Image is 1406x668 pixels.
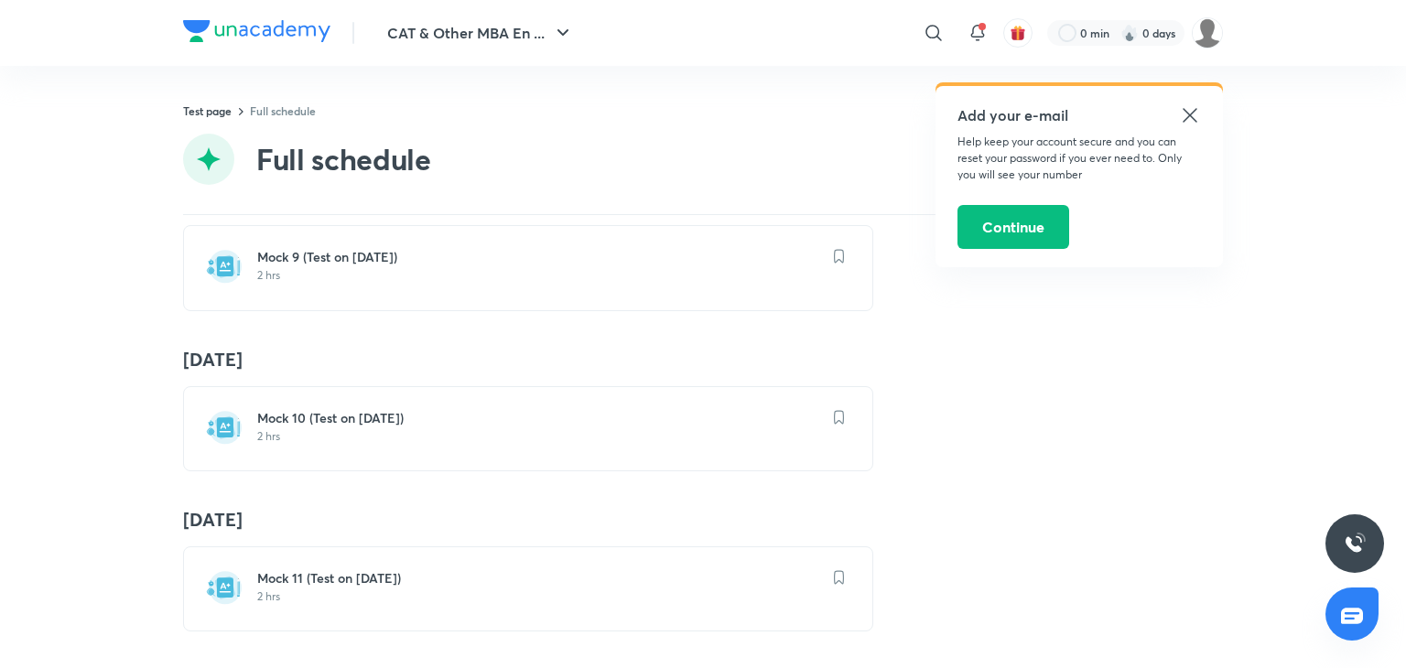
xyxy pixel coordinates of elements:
img: Company Logo [183,20,330,42]
img: streak [1120,24,1139,42]
a: Company Logo [183,20,330,47]
img: avatar [1010,25,1026,41]
img: save [834,410,845,425]
h5: Add your e-mail [957,104,1201,126]
h2: Full schedule [256,141,431,178]
h6: Mock 10 (Test on [DATE]) [257,409,821,427]
button: avatar [1003,18,1033,48]
p: 2 hrs [257,429,821,444]
img: save [834,249,845,264]
p: 2 hrs [257,268,821,283]
h4: [DATE] [183,508,1223,532]
h6: Mock 9 (Test on [DATE]) [257,248,821,266]
button: CAT & Other MBA En ... [376,15,585,51]
h6: Mock 11 (Test on [DATE]) [257,569,821,587]
img: Subhonil Ghosal [1192,17,1223,48]
img: save [834,570,845,585]
p: Help keep your account secure and you can reset your password if you ever need to. Only you will ... [957,134,1201,183]
p: 2 hrs [257,589,821,604]
img: ttu [1344,533,1366,555]
button: Continue [957,205,1069,249]
a: Full schedule [250,103,316,118]
a: Test page [183,103,232,118]
img: test [206,409,243,446]
img: test [206,248,243,285]
img: test [206,569,243,606]
h4: [DATE] [183,348,1223,372]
